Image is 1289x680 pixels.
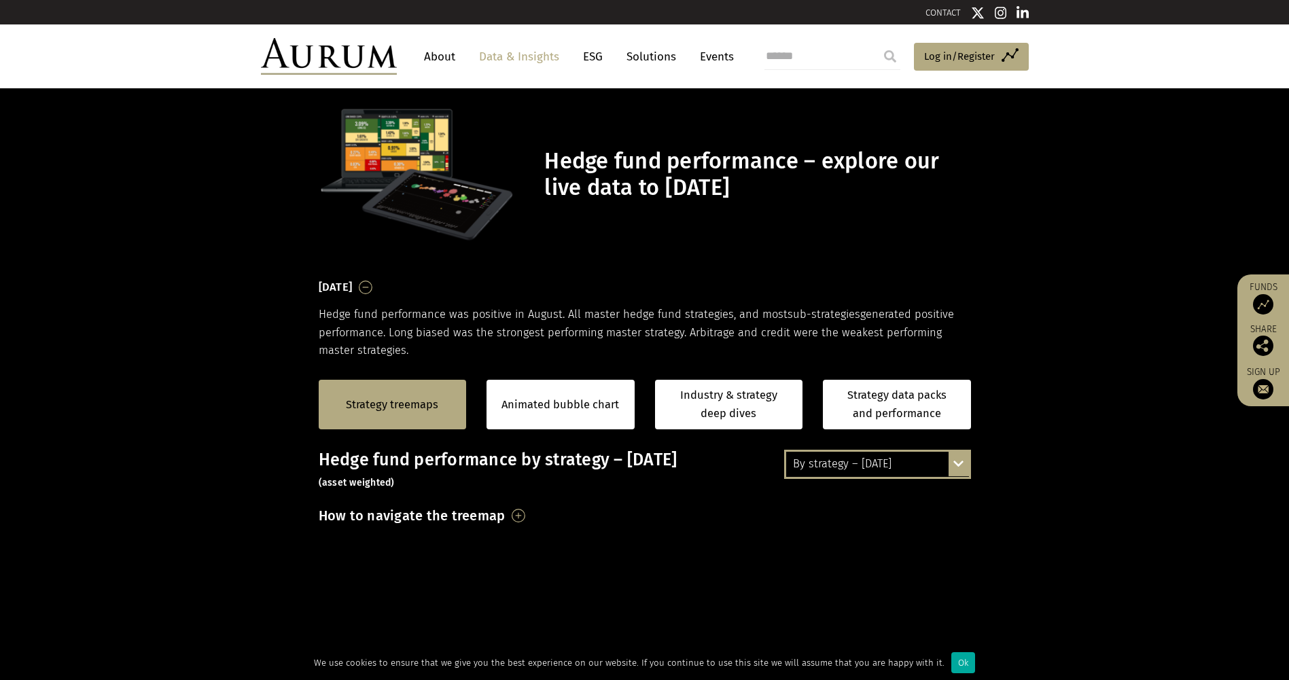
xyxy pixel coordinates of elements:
p: Hedge fund performance was positive in August. All master hedge fund strategies, and most generat... [319,306,971,359]
h3: How to navigate the treemap [319,504,506,527]
a: Sign up [1244,366,1282,399]
h3: [DATE] [319,277,353,298]
img: Access Funds [1253,294,1273,315]
a: Solutions [620,44,683,69]
div: Ok [951,652,975,673]
img: Twitter icon [971,6,985,20]
h3: Hedge fund performance by strategy – [DATE] [319,450,971,490]
img: Instagram icon [995,6,1007,20]
img: Aurum [261,38,397,75]
div: By strategy – [DATE] [786,452,969,476]
a: Strategy treemaps [346,396,438,414]
h1: Hedge fund performance – explore our live data to [DATE] [544,148,967,201]
img: Sign up to our newsletter [1253,379,1273,399]
a: Animated bubble chart [501,396,619,414]
span: Log in/Register [924,48,995,65]
small: (asset weighted) [319,477,395,488]
a: Log in/Register [914,43,1029,71]
a: Data & Insights [472,44,566,69]
a: Industry & strategy deep dives [655,380,803,429]
span: sub-strategies [788,308,860,321]
img: Linkedin icon [1017,6,1029,20]
a: CONTACT [925,7,961,18]
img: Share this post [1253,336,1273,356]
input: Submit [877,43,904,70]
a: Funds [1244,281,1282,315]
div: Share [1244,325,1282,356]
a: Events [693,44,734,69]
a: Strategy data packs and performance [823,380,971,429]
a: ESG [576,44,610,69]
a: About [417,44,462,69]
